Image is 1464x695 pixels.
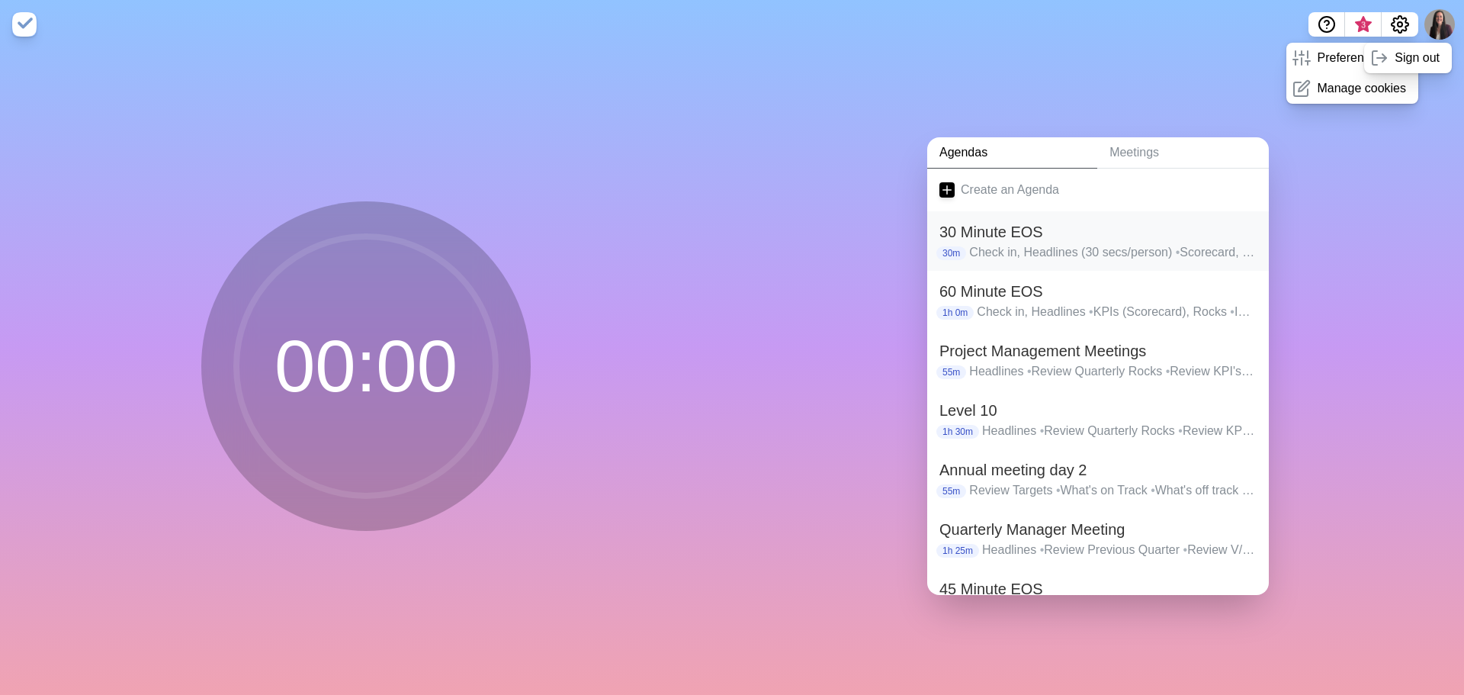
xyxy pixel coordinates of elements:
[1345,12,1382,37] button: What’s new
[982,422,1257,440] p: Headlines Review Quarterly Rocks Review KPIs Review To-Dos Completed IDS/Resolve Issues Conclusion
[1255,424,1260,437] span: •
[1089,305,1093,318] span: •
[936,484,966,498] p: 55m
[927,137,1097,169] a: Agendas
[1395,49,1440,67] p: Sign out
[982,541,1257,559] p: Headlines Review Previous Quarter Review V/TO Establish Next Quarter's Rocks IDS Conclusion
[1166,365,1170,378] span: •
[936,425,979,439] p: 1h 30m
[939,220,1257,243] h2: 30 Minute EOS
[1178,424,1183,437] span: •
[936,306,974,320] p: 1h 0m
[1040,543,1045,556] span: •
[1040,424,1045,437] span: •
[1308,12,1345,37] button: Help
[1357,19,1369,31] span: 3
[939,339,1257,362] h2: Project Management Meetings
[1176,246,1180,259] span: •
[939,459,1257,481] h2: Annual meeting day 2
[939,280,1257,303] h2: 60 Minute EOS
[1056,484,1061,497] span: •
[1382,12,1418,37] button: Settings
[969,362,1257,381] p: Headlines Review Quarterly Rocks Review KPI's Review Completed To-Dos IDS/Resolve Issues Conclusion
[1317,49,1382,67] p: Preferences
[1183,543,1188,556] span: •
[936,246,966,260] p: 30m
[1230,305,1234,318] span: •
[927,169,1269,211] a: Create an Agenda
[1027,365,1032,378] span: •
[977,303,1257,321] p: Check in, Headlines KPIs (Scorecard), Rocks IDS To Dos, Rating
[936,365,966,379] p: 55m
[1317,79,1406,98] p: Manage cookies
[1151,484,1155,497] span: •
[12,12,37,37] img: timeblocks logo
[939,518,1257,541] h2: Quarterly Manager Meeting
[939,399,1257,422] h2: Level 10
[969,481,1257,500] p: Review Targets What's on Track What's off track Changes
[936,544,979,558] p: 1h 25m
[969,243,1257,262] p: Check in, Headlines (30 secs/person) Scorecard, Rocks (only red/yellow) IDS (top 1-2 issues) To-D...
[939,578,1257,600] h2: 45 Minute EOS
[1097,137,1269,169] a: Meetings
